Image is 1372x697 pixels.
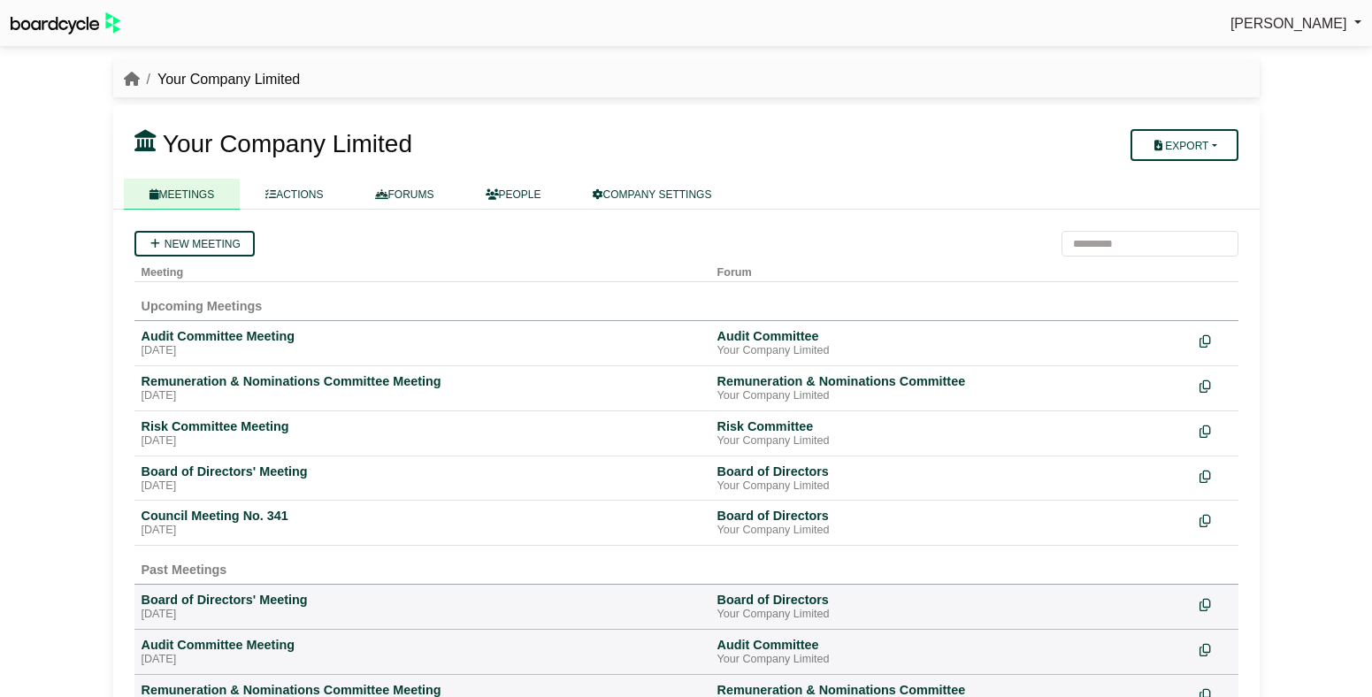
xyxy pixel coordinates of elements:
div: Your Company Limited [717,344,1185,358]
a: MEETINGS [124,179,241,210]
a: New meeting [134,231,255,257]
div: Council Meeting No. 341 [142,508,703,524]
div: Make a copy [1200,418,1231,442]
a: [PERSON_NAME] [1230,12,1361,35]
th: Meeting [134,257,710,282]
div: Your Company Limited [717,653,1185,667]
a: Risk Committee Meeting [DATE] [142,418,703,448]
div: Remuneration & Nominations Committee Meeting [142,373,703,389]
div: [DATE] [142,608,703,622]
span: Upcoming Meetings [142,299,263,313]
div: Your Company Limited [717,389,1185,403]
a: Council Meeting No. 341 [DATE] [142,508,703,538]
img: BoardcycleBlackGreen-aaafeed430059cb809a45853b8cf6d952af9d84e6e89e1f1685b34bfd5cb7d64.svg [11,12,120,34]
div: Board of Directors' Meeting [142,463,703,479]
a: COMPANY SETTINGS [567,179,738,210]
a: Board of Directors Your Company Limited [717,463,1185,494]
span: [PERSON_NAME] [1230,16,1347,31]
div: Make a copy [1200,373,1231,397]
div: Board of Directors [717,463,1185,479]
a: ACTIONS [240,179,349,210]
a: Board of Directors Your Company Limited [717,592,1185,622]
a: Board of Directors' Meeting [DATE] [142,463,703,494]
a: Audit Committee Your Company Limited [717,328,1185,358]
div: [DATE] [142,344,703,358]
a: Remuneration & Nominations Committee Your Company Limited [717,373,1185,403]
div: Board of Directors [717,508,1185,524]
button: Export [1131,129,1238,161]
div: Risk Committee [717,418,1185,434]
div: Board of Directors' Meeting [142,592,703,608]
a: Board of Directors' Meeting [DATE] [142,592,703,622]
div: Board of Directors [717,592,1185,608]
nav: breadcrumb [124,68,301,91]
span: Your Company Limited [163,130,412,157]
a: PEOPLE [460,179,567,210]
div: Your Company Limited [717,524,1185,538]
div: Risk Committee Meeting [142,418,703,434]
th: Forum [710,257,1192,282]
a: FORUMS [349,179,460,210]
div: Audit Committee [717,328,1185,344]
div: Your Company Limited [717,479,1185,494]
div: [DATE] [142,479,703,494]
div: [DATE] [142,653,703,667]
div: Your Company Limited [717,608,1185,622]
div: Audit Committee Meeting [142,637,703,653]
span: Past Meetings [142,563,227,577]
a: Board of Directors Your Company Limited [717,508,1185,538]
div: Your Company Limited [717,434,1185,448]
li: Your Company Limited [140,68,301,91]
a: Remuneration & Nominations Committee Meeting [DATE] [142,373,703,403]
div: Remuneration & Nominations Committee [717,373,1185,389]
a: Audit Committee Meeting [DATE] [142,637,703,667]
a: Audit Committee Meeting [DATE] [142,328,703,358]
div: [DATE] [142,434,703,448]
a: Risk Committee Your Company Limited [717,418,1185,448]
div: Make a copy [1200,328,1231,352]
div: Audit Committee [717,637,1185,653]
a: Audit Committee Your Company Limited [717,637,1185,667]
div: Audit Committee Meeting [142,328,703,344]
div: [DATE] [142,389,703,403]
div: [DATE] [142,524,703,538]
div: Make a copy [1200,463,1231,487]
div: Make a copy [1200,592,1231,616]
div: Make a copy [1200,508,1231,532]
div: Make a copy [1200,637,1231,661]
